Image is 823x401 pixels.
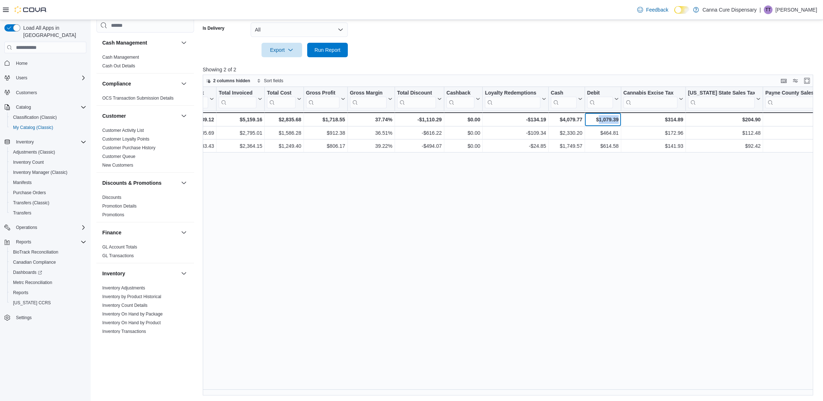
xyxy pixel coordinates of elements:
span: BioTrack Reconciliation [13,249,58,255]
span: Inventory Manager (Classic) [13,170,67,175]
span: Classification (Classic) [10,113,86,122]
div: Gross Profit [306,90,340,97]
div: $314.89 [624,115,683,124]
div: $2,795.01 [219,129,262,138]
div: Gross Margin [350,90,386,97]
button: Sort fields [254,76,286,85]
span: Settings [13,313,86,322]
div: Oklahoma State Sales Tax [688,90,755,108]
a: Cash Management [102,55,139,60]
button: Inventory [1,137,89,147]
a: Adjustments (Classic) [10,148,58,156]
button: Canadian Compliance [7,257,89,267]
button: Finance [180,228,188,237]
div: Debit [587,90,613,108]
div: -$109.34 [485,129,546,138]
button: Inventory Count [7,157,89,167]
div: $1,718.55 [306,115,345,124]
a: Purchase Orders [10,188,49,197]
div: $1,249.40 [267,142,301,151]
a: Customers [13,88,40,97]
a: Inventory Transactions [102,329,146,334]
button: Export [262,43,302,57]
div: Cash [551,90,577,108]
button: Settings [1,312,89,323]
div: $0.00 [447,142,480,151]
div: Debit [587,90,613,97]
span: Inventory Adjustments [102,285,145,291]
div: $5,159.16 [219,115,262,124]
span: Sort fields [264,78,283,84]
span: Home [16,60,28,66]
div: $204.90 [688,115,761,124]
a: BioTrack Reconciliation [10,248,61,256]
span: Users [16,75,27,81]
a: Cash Out Details [102,63,135,68]
h3: Cash Management [102,39,147,46]
button: Cannabis Excise Tax [624,90,683,108]
div: $614.58 [587,142,619,151]
div: $1,586.28 [267,129,301,138]
button: Classification (Classic) [7,112,89,122]
div: $333.43 [182,142,214,151]
div: $739.12 [182,115,214,124]
span: Inventory [13,138,86,146]
span: Metrc Reconciliation [10,278,86,287]
img: Cova [15,6,47,13]
button: Enter fullscreen [803,76,811,85]
a: Dashboards [7,267,89,277]
span: Inventory Manager (Classic) [10,168,86,177]
div: $1,749.57 [551,142,583,151]
span: Metrc Reconciliation [13,280,52,285]
a: Classification (Classic) [10,113,60,122]
a: Manifests [10,178,34,187]
span: Reports [16,239,31,245]
button: Run Report [307,43,348,57]
button: Customer [180,112,188,120]
button: Operations [1,222,89,233]
button: Inventory [13,138,37,146]
button: Purchase Orders [7,188,89,198]
div: Total Cost [267,90,295,97]
div: Total Tax [182,90,208,108]
div: $0.00 [447,129,480,138]
p: [PERSON_NAME] [775,5,817,14]
a: Inventory On Hand by Package [102,312,163,317]
button: Keyboard shortcuts [779,76,788,85]
label: Is Delivery [203,25,225,31]
button: [US_STATE] CCRS [7,298,89,308]
a: Customer Purchase History [102,145,156,150]
a: Metrc Reconciliation [10,278,55,287]
button: My Catalog (Classic) [7,122,89,133]
a: New Customers [102,163,133,168]
button: Users [13,74,30,82]
div: -$616.22 [397,129,442,138]
div: 36.51% [350,129,392,138]
div: Discounts & Promotions [96,193,194,222]
button: Discounts & Promotions [102,179,178,187]
a: Promotion Details [102,204,137,209]
span: Purchase Orders [10,188,86,197]
button: Loyalty Redemptions [485,90,546,108]
button: Transfers [7,208,89,218]
h3: Discounts & Promotions [102,179,161,187]
span: Transfers [13,210,31,216]
div: Gross Margin [350,90,386,108]
div: Tyrese Travis [764,5,773,14]
span: TT [766,5,771,14]
div: $141.93 [624,142,683,151]
span: Transfers (Classic) [13,200,49,206]
span: Inventory Count [13,159,44,165]
p: Canna Cure Dispensary [703,5,757,14]
span: Adjustments (Classic) [10,148,86,156]
div: $2,835.68 [267,115,301,124]
button: Inventory [180,269,188,278]
span: Users [13,74,86,82]
div: $806.17 [306,142,345,151]
div: Cannabis Excise Tax [624,90,678,97]
span: My Catalog (Classic) [13,125,53,130]
span: OCS Transaction Submission Details [102,95,174,101]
